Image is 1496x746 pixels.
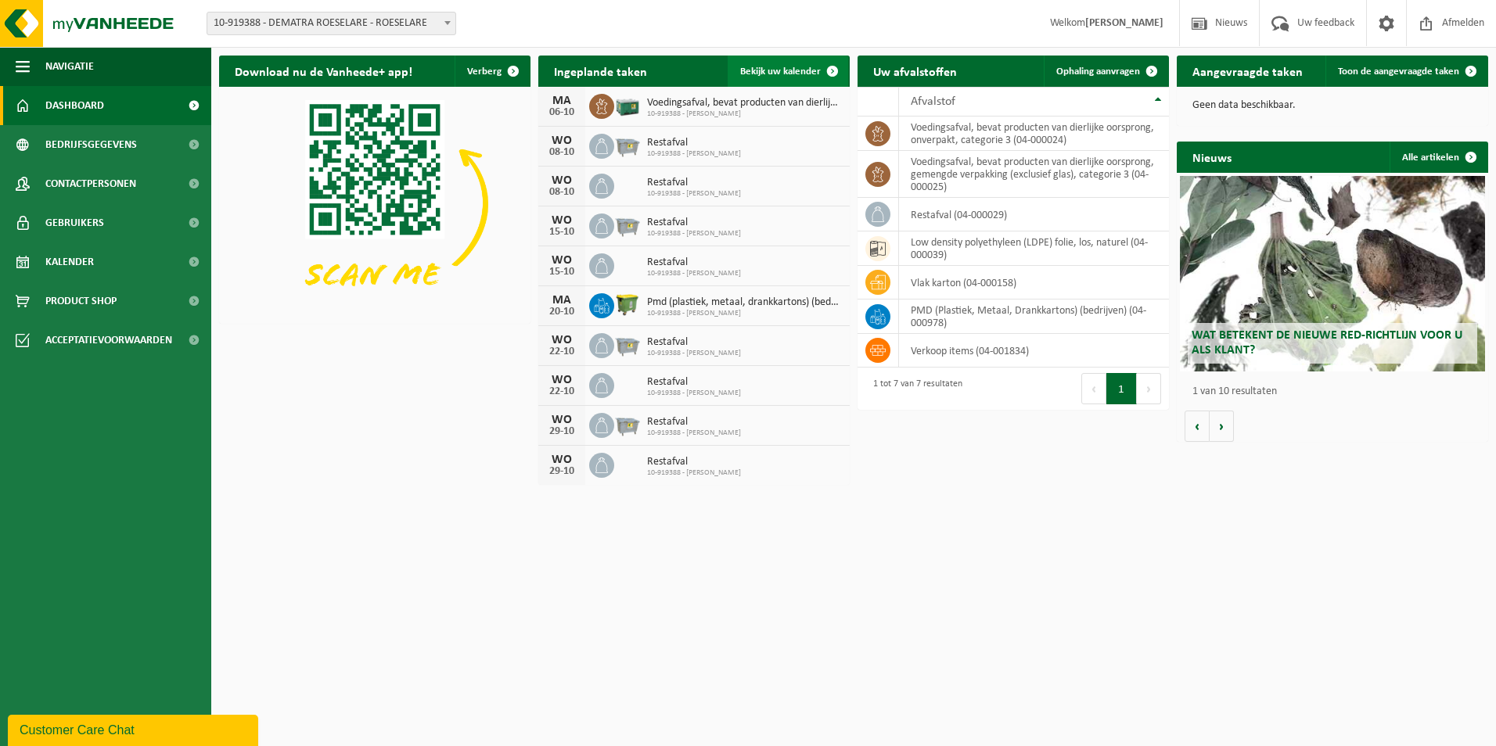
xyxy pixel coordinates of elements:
[647,336,741,349] span: Restafval
[546,174,577,187] div: WO
[546,227,577,238] div: 15-10
[546,294,577,307] div: MA
[45,86,104,125] span: Dashboard
[1192,386,1480,397] p: 1 van 10 resultaten
[647,389,741,398] span: 10-919388 - [PERSON_NAME]
[899,299,1169,334] td: PMD (Plastiek, Metaal, Drankkartons) (bedrijven) (04-000978)
[1106,373,1137,404] button: 1
[899,198,1169,231] td: restafval (04-000029)
[647,349,741,358] span: 10-919388 - [PERSON_NAME]
[45,282,117,321] span: Product Shop
[647,296,842,309] span: Pmd (plastiek, metaal, drankkartons) (bedrijven)
[219,87,530,321] img: Download de VHEPlus App
[1325,56,1487,87] a: Toon de aangevraagde taken
[647,149,741,159] span: 10-919388 - [PERSON_NAME]
[1390,142,1487,173] a: Alle artikelen
[647,137,741,149] span: Restafval
[45,47,94,86] span: Navigatie
[899,231,1169,266] td: low density polyethyleen (LDPE) folie, los, naturel (04-000039)
[899,117,1169,151] td: voedingsafval, bevat producten van dierlijke oorsprong, onverpakt, categorie 3 (04-000024)
[1192,329,1462,357] span: Wat betekent de nieuwe RED-richtlijn voor u als klant?
[1210,411,1234,442] button: Volgende
[1180,176,1485,371] a: Wat betekent de nieuwe RED-richtlijn voor u als klant?
[647,189,741,199] span: 10-919388 - [PERSON_NAME]
[647,177,741,189] span: Restafval
[219,56,428,86] h2: Download nu de Vanheede+ app!
[546,466,577,477] div: 29-10
[899,151,1169,198] td: voedingsafval, bevat producten van dierlijke oorsprong, gemengde verpakking (exclusief glas), cat...
[647,109,842,119] span: 10-919388 - [PERSON_NAME]
[614,91,641,118] img: PB-LB-0680-HPE-GN-01
[614,411,641,437] img: WB-2500-GAL-GY-01
[865,371,962,406] div: 1 tot 7 van 7 resultaten
[546,214,577,227] div: WO
[538,56,663,86] h2: Ingeplande taken
[614,331,641,357] img: WB-2500-GAL-GY-01
[546,134,577,147] div: WO
[45,164,136,203] span: Contactpersonen
[1044,56,1167,87] a: Ophaling aanvragen
[858,56,973,86] h2: Uw afvalstoffen
[647,97,842,109] span: Voedingsafval, bevat producten van dierlijke oorsprong, gemengde verpakking (exc...
[546,454,577,466] div: WO
[1338,66,1459,77] span: Toon de aangevraagde taken
[1085,17,1163,29] strong: [PERSON_NAME]
[546,254,577,267] div: WO
[546,267,577,278] div: 15-10
[614,291,641,317] img: WB-1100-HPE-GN-50
[647,456,741,468] span: Restafval
[467,66,502,77] span: Verberg
[45,321,172,360] span: Acceptatievoorwaarden
[546,334,577,346] div: WO
[1192,100,1473,111] p: Geen data beschikbaar.
[647,309,842,318] span: 10-919388 - [PERSON_NAME]
[546,95,577,107] div: MA
[1081,373,1106,404] button: Previous
[647,229,741,239] span: 10-919388 - [PERSON_NAME]
[728,56,848,87] a: Bekijk uw kalender
[1177,142,1247,172] h2: Nieuws
[546,187,577,198] div: 08-10
[740,66,821,77] span: Bekijk uw kalender
[546,307,577,317] div: 20-10
[1056,66,1140,77] span: Ophaling aanvragen
[647,429,741,438] span: 10-919388 - [PERSON_NAME]
[207,13,455,34] span: 10-919388 - DEMATRA ROESELARE - ROESELARE
[647,376,741,389] span: Restafval
[647,217,741,229] span: Restafval
[1185,411,1210,442] button: Vorige
[207,12,456,35] span: 10-919388 - DEMATRA ROESELARE - ROESELARE
[546,386,577,397] div: 22-10
[45,125,137,164] span: Bedrijfsgegevens
[899,334,1169,368] td: verkoop items (04-001834)
[911,95,955,108] span: Afvalstof
[614,131,641,158] img: WB-2500-GAL-GY-01
[546,426,577,437] div: 29-10
[1137,373,1161,404] button: Next
[647,269,741,278] span: 10-919388 - [PERSON_NAME]
[546,147,577,158] div: 08-10
[1177,56,1318,86] h2: Aangevraagde taken
[546,414,577,426] div: WO
[647,256,741,269] span: Restafval
[45,242,94,282] span: Kalender
[8,712,261,746] iframe: chat widget
[455,56,529,87] button: Verberg
[546,346,577,357] div: 22-10
[647,416,741,429] span: Restafval
[647,468,741,478] span: 10-919388 - [PERSON_NAME]
[546,374,577,386] div: WO
[45,203,104,242] span: Gebruikers
[899,266,1169,299] td: vlak karton (04-000158)
[546,107,577,118] div: 06-10
[614,211,641,238] img: WB-2500-GAL-GY-01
